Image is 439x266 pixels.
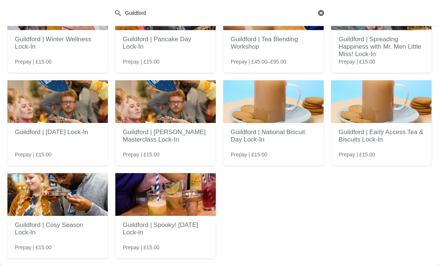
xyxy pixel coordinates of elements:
[125,6,316,20] input: Search
[115,80,216,123] img: Guildford | Earl Grey Masterclass Lock-In
[7,173,108,216] img: Guildford | Cosy Season Lock-In
[123,125,208,147] h2: Guildford | [PERSON_NAME] Masterclass Lock-In
[15,125,100,140] h2: Guildford | [DATE] Lock-In
[15,151,52,158] span: Prepay | £15.00
[331,80,432,123] img: Guildford | Early Access Tea & Biscuits Lock-In
[123,58,160,65] span: Prepay | £15.00
[339,151,375,158] span: Prepay | £15.00
[15,244,52,251] span: Prepay | £15.00
[123,244,160,251] span: Prepay | £15.00
[231,32,316,54] h2: Guildford | Tea Blending Workshop
[123,32,208,54] h2: Guildford | Pancake Day Lock-In
[223,80,324,123] img: Guildford | National Biscuit Day Lock-In
[123,218,208,240] h2: Guildford | Spooky! [DATE] Lock-in
[15,58,52,65] span: Prepay | £15.00
[15,218,100,240] h2: Guildford | Cosy Season Lock-In
[15,32,100,54] h2: Guildford | Winter Wellness Lock-In
[231,125,316,147] h2: Guildford | National Biscuit Day Lock-In
[339,125,424,147] h2: Guildford | Early Access Tea & Biscuits Lock-In
[339,32,424,62] h2: Guildford | Spreading Happiness with Mr. Men Little Miss! Lock-In
[231,58,286,65] span: Prepay | £45.00–£95.00
[339,58,375,65] span: Prepay | £15.00
[231,151,267,158] span: Prepay | £15.00
[115,173,216,216] img: Guildford | Spooky! Halloween Lock-in
[317,9,325,17] button: Clear
[123,151,160,158] span: Prepay | £15.00
[7,80,108,123] img: Guildford | Easter Lock-In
